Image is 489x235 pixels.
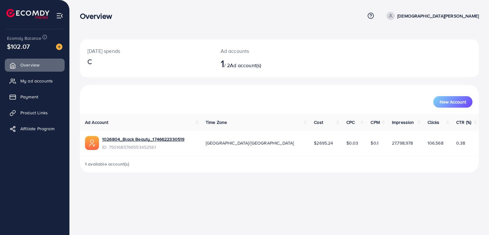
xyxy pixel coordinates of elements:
a: Overview [5,59,65,71]
span: 27,798,978 [392,140,413,146]
span: My ad accounts [20,78,53,84]
img: image [56,44,62,50]
span: CPC [346,119,355,125]
a: My ad accounts [5,75,65,87]
span: [GEOGRAPHIC_DATA]/[GEOGRAPHIC_DATA] [206,140,294,146]
span: 1 [221,56,224,71]
span: $0.1 [371,140,379,146]
span: Ecomdy Balance [7,35,41,41]
span: $102.07 [7,42,30,51]
h3: Overview [80,11,117,21]
a: Product Links [5,106,65,119]
span: Overview [20,62,39,68]
span: Ad Account [85,119,109,125]
span: CTR (%) [456,119,471,125]
span: Product Links [20,110,48,116]
span: Affiliate Program [20,125,54,132]
p: Ad accounts [221,47,305,55]
p: [DEMOGRAPHIC_DATA][PERSON_NAME] [397,12,479,20]
span: 106,568 [428,140,443,146]
span: CPM [371,119,379,125]
span: Clicks [428,119,440,125]
span: Time Zone [206,119,227,125]
img: ic-ads-acc.e4c84228.svg [85,136,99,150]
button: New Account [433,96,472,108]
a: 1026804_Black Beauty_1746622330519 [102,136,184,142]
a: Payment [5,90,65,103]
span: New Account [440,100,466,104]
span: Impression [392,119,414,125]
span: ID: 7501685766553452561 [102,144,184,150]
p: [DATE] spends [88,47,205,55]
span: $0.03 [346,140,358,146]
span: Payment [20,94,38,100]
span: 0.38 [456,140,465,146]
span: 1 available account(s) [85,161,130,167]
h2: / 2 [221,57,305,69]
img: logo [6,9,49,19]
a: [DEMOGRAPHIC_DATA][PERSON_NAME] [384,12,479,20]
span: $2695.24 [314,140,333,146]
img: menu [56,12,63,19]
span: Ad account(s) [230,62,261,69]
a: Affiliate Program [5,122,65,135]
span: Cost [314,119,323,125]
